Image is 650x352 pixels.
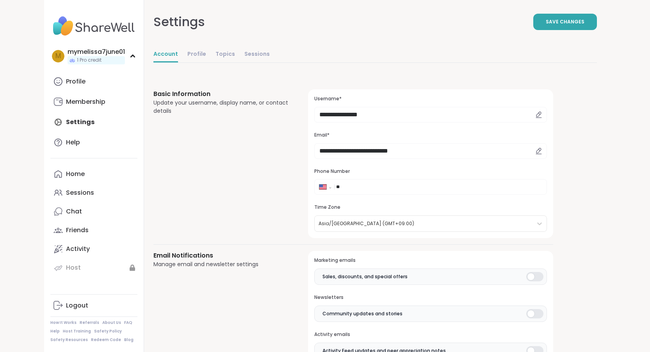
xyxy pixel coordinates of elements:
h3: Basic Information [153,89,290,99]
h3: Username* [314,96,547,102]
a: Logout [50,296,137,315]
div: Profile [66,77,85,86]
div: Home [66,170,85,178]
div: Membership [66,98,105,106]
a: Membership [50,92,137,111]
a: Referrals [80,320,99,325]
h3: Email* [314,132,547,139]
a: Host Training [63,329,91,334]
span: m [55,51,61,61]
a: Activity [50,240,137,258]
span: Community updates and stories [322,310,402,317]
h3: Activity emails [314,331,547,338]
a: Friends [50,221,137,240]
h3: Phone Number [314,168,547,175]
span: Sales, discounts, and special offers [322,273,408,280]
span: Save Changes [546,18,584,25]
a: Profile [187,47,206,62]
a: Chat [50,202,137,221]
a: Sessions [244,47,270,62]
a: FAQ [124,320,132,325]
a: Topics [215,47,235,62]
h3: Newsletters [314,294,547,301]
h3: Time Zone [314,204,547,211]
h3: Email Notifications [153,251,290,260]
div: Update your username, display name, or contact details [153,99,290,115]
div: Help [66,138,80,147]
a: Account [153,47,178,62]
a: Safety Policy [94,329,122,334]
a: Blog [124,337,134,343]
a: Help [50,133,137,152]
div: mymelissa7june01 [68,48,125,56]
h3: Marketing emails [314,257,547,264]
button: Save Changes [533,14,597,30]
div: Logout [66,301,88,310]
a: Host [50,258,137,277]
div: Chat [66,207,82,216]
div: Activity [66,245,90,253]
a: Safety Resources [50,337,88,343]
a: Home [50,165,137,183]
div: Host [66,263,81,272]
a: Profile [50,72,137,91]
a: Redeem Code [91,337,121,343]
a: Help [50,329,60,334]
div: Settings [153,12,205,31]
img: ShareWell Nav Logo [50,12,137,40]
a: About Us [102,320,121,325]
a: How It Works [50,320,77,325]
span: 1 Pro credit [77,57,102,64]
div: Manage email and newsletter settings [153,260,290,268]
div: Friends [66,226,89,235]
div: Sessions [66,188,94,197]
a: Sessions [50,183,137,202]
